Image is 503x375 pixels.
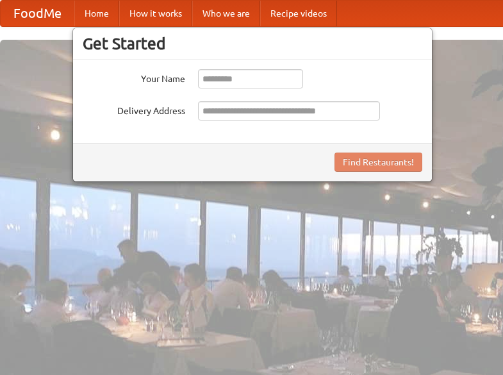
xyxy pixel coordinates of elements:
[1,1,74,26] a: FoodMe
[74,1,119,26] a: Home
[119,1,192,26] a: How it works
[260,1,337,26] a: Recipe videos
[83,69,185,85] label: Your Name
[83,101,185,117] label: Delivery Address
[334,153,422,172] button: Find Restaurants!
[192,1,260,26] a: Who we are
[83,34,422,53] h3: Get Started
